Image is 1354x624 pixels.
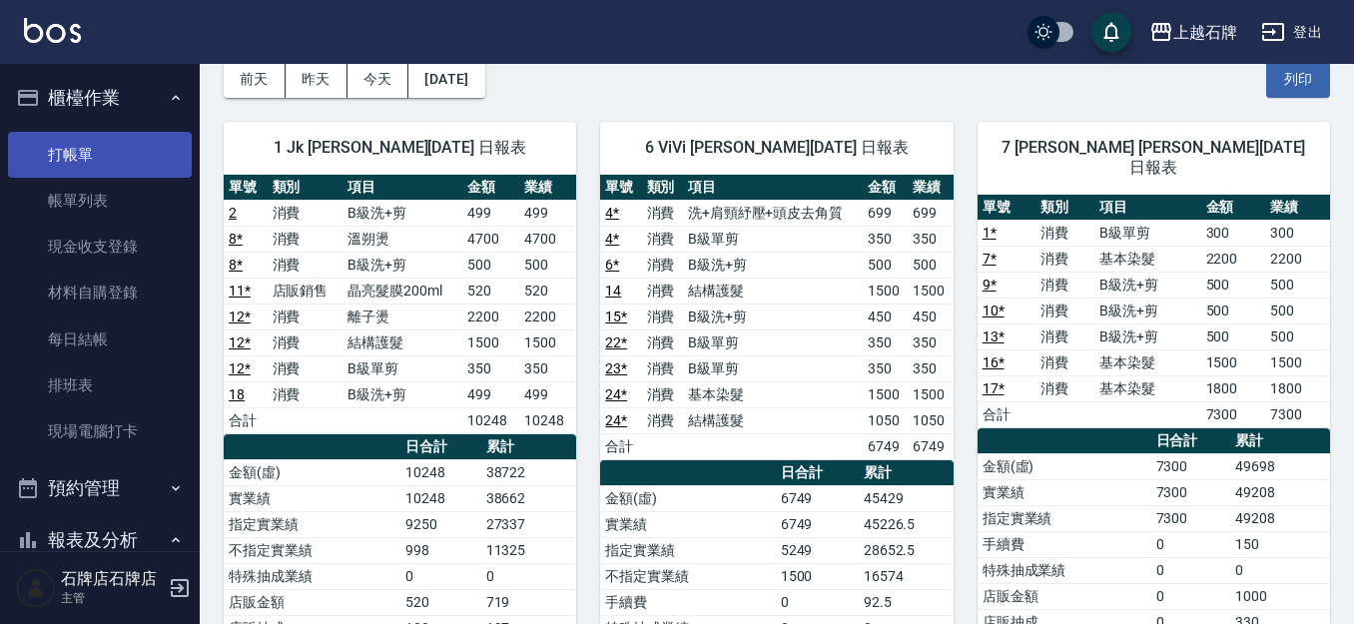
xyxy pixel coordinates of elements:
td: 1800 [1265,375,1330,401]
td: 4700 [462,226,519,252]
td: 7300 [1201,401,1266,427]
td: 消費 [1035,246,1094,272]
th: 金額 [1201,195,1266,221]
td: 消費 [268,329,343,355]
td: 指定實業績 [600,537,775,563]
button: 櫃檯作業 [8,72,192,124]
td: 499 [519,381,576,407]
img: Person [16,568,56,608]
td: 實業績 [978,479,1151,505]
td: 1800 [1201,375,1266,401]
td: 消費 [642,329,683,355]
td: 消費 [268,355,343,381]
button: 上越石牌 [1141,12,1245,53]
td: 10248 [400,485,481,511]
td: 500 [908,252,954,278]
th: 金額 [863,175,908,201]
td: 消費 [268,381,343,407]
td: 0 [1151,531,1230,557]
td: 消費 [642,407,683,433]
h5: 石牌店石牌店 [61,569,163,589]
td: 消費 [642,278,683,304]
td: 消費 [642,381,683,407]
td: 499 [462,200,519,226]
td: 45429 [859,485,954,511]
td: 500 [1201,323,1266,349]
td: 金額(虛) [978,453,1151,479]
a: 打帳單 [8,132,192,178]
td: 10248 [400,459,481,485]
td: 店販金額 [978,583,1151,609]
td: 699 [863,200,908,226]
a: 2 [229,205,237,221]
td: 實業績 [224,485,400,511]
td: 699 [908,200,954,226]
td: 結構護髮 [342,329,462,355]
td: 0 [481,563,577,589]
button: 報表及分析 [8,514,192,566]
td: 4700 [519,226,576,252]
td: 499 [519,200,576,226]
button: 預約管理 [8,462,192,514]
td: 消費 [268,226,343,252]
td: B級單剪 [1094,220,1200,246]
a: 現場電腦打卡 [8,408,192,454]
td: 1500 [519,329,576,355]
td: 998 [400,537,481,563]
td: 10248 [462,407,519,433]
td: 1500 [462,329,519,355]
a: 材料自購登錄 [8,270,192,315]
td: 500 [1265,298,1330,323]
a: 每日結帳 [8,316,192,362]
a: 排班表 [8,362,192,408]
td: 500 [1265,323,1330,349]
td: 1500 [863,381,908,407]
td: B級洗+剪 [683,252,863,278]
td: 消費 [1035,298,1094,323]
td: 350 [519,355,576,381]
td: B級單剪 [683,329,863,355]
td: 手續費 [978,531,1151,557]
td: 溫朔燙 [342,226,462,252]
td: 洗+肩頸紓壓+頭皮去角質 [683,200,863,226]
td: 0 [400,563,481,589]
td: 2200 [462,304,519,329]
td: 520 [400,589,481,615]
th: 類別 [268,175,343,201]
td: 7300 [1265,401,1330,427]
td: 45226.5 [859,511,954,537]
td: 0 [1151,583,1230,609]
td: 350 [908,355,954,381]
th: 項目 [1094,195,1200,221]
th: 項目 [683,175,863,201]
td: 1500 [1201,349,1266,375]
img: Logo [24,18,81,43]
td: 150 [1230,531,1330,557]
td: 消費 [1035,375,1094,401]
td: 消費 [1035,349,1094,375]
td: 9250 [400,511,481,537]
td: 300 [1201,220,1266,246]
td: 基本染髮 [1094,349,1200,375]
td: 6749 [776,485,859,511]
td: 結構護髮 [683,278,863,304]
td: 2200 [519,304,576,329]
td: 500 [1201,298,1266,323]
td: 350 [462,355,519,381]
td: 520 [519,278,576,304]
td: 1050 [908,407,954,433]
td: 特殊抽成業績 [978,557,1151,583]
td: 10248 [519,407,576,433]
td: 28652.5 [859,537,954,563]
th: 日合計 [776,460,859,486]
td: 16574 [859,563,954,589]
td: 719 [481,589,577,615]
td: 350 [863,226,908,252]
td: 手續費 [600,589,775,615]
th: 累計 [481,434,577,460]
td: B級洗+剪 [1094,323,1200,349]
td: 消費 [642,304,683,329]
td: 金額(虛) [224,459,400,485]
th: 累計 [1230,428,1330,454]
th: 日合計 [1151,428,1230,454]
